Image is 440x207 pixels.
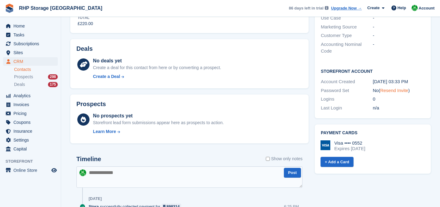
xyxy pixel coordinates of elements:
div: n/a [373,105,425,112]
a: menu [3,136,58,144]
div: Marketing Source [321,24,373,31]
a: Create a Deal [93,73,221,80]
button: Post [284,168,301,178]
span: Analytics [13,91,50,100]
span: Subscriptions [13,39,50,48]
div: [DATE] 03:33 PM [373,78,425,85]
div: Logins [321,96,373,103]
img: Visa Logo [321,140,330,150]
div: Create a deal for this contact from here or by converting a prospect. [93,65,221,71]
span: Tasks [13,31,50,39]
div: Password Set [321,87,373,94]
div: Create a Deal [93,73,120,80]
div: - [373,32,425,39]
span: CRM [13,57,50,66]
span: ( ) [379,88,410,93]
span: Online Store [13,166,50,175]
div: No deals yet [93,57,221,65]
div: Storefront lead form submissions appear here as prospects to action. [93,120,224,126]
h2: Deals [76,45,93,52]
a: menu [3,31,58,39]
input: Show only notes [266,156,270,162]
a: Prospects 298 [14,74,58,80]
span: Help [398,5,406,11]
span: 86 days left in trial [289,5,323,11]
div: Use Case [321,15,373,22]
span: Pricing [13,109,50,118]
a: menu [3,39,58,48]
a: menu [3,22,58,30]
a: menu [3,127,58,135]
div: - [373,41,425,55]
span: Storefront [5,158,61,164]
a: menu [3,57,58,66]
a: menu [3,91,58,100]
a: Learn More [93,128,224,135]
a: Preview store [50,167,58,174]
a: Contacts [14,67,58,72]
h2: Storefront Account [321,68,425,74]
span: Coupons [13,118,50,127]
div: 175 [48,82,58,87]
div: Accounting Nominal Code [321,41,373,55]
img: stora-icon-8386f47178a22dfd0bd8f6a31ec36ba5ce8667c1dd55bd0f319d3a0aa187defe.svg [5,4,14,13]
span: Deals [14,82,25,87]
div: 0 [373,96,425,103]
label: Show only notes [266,156,302,162]
div: [DATE] [89,196,102,201]
div: No prospects yet [93,112,224,120]
div: Expires [DATE] [334,146,365,151]
a: Resend Invite [380,88,408,93]
div: Last Login [321,105,373,112]
h2: Payment cards [321,131,425,135]
span: Sites [13,48,50,57]
div: Visa •••• 0552 [334,140,365,146]
a: RHP Storage [GEOGRAPHIC_DATA] [16,3,105,13]
a: + Add a Card [321,157,354,167]
span: Invoices [13,100,50,109]
span: Settings [13,136,50,144]
span: Insurance [13,127,50,135]
div: 298 [48,74,58,79]
a: menu [3,145,58,153]
div: - [373,24,425,31]
a: menu [3,109,58,118]
div: No [373,87,425,94]
h2: Timeline [76,156,101,163]
img: Rod [79,169,86,176]
a: menu [3,100,58,109]
div: - [373,15,425,22]
span: Prospects [14,74,33,80]
div: £220.00 [78,20,93,27]
a: Deals 175 [14,81,58,88]
span: Capital [13,145,50,153]
div: Account Created [321,78,373,85]
a: menu [3,166,58,175]
a: menu [3,118,58,127]
a: Upgrade Now → [331,5,362,11]
span: Account [419,5,435,11]
div: Learn More [93,128,116,135]
img: icon-info-grey-7440780725fd019a000dd9b08b2336e03edf1995a4989e88bcd33f0948082b44.svg [325,6,328,10]
img: Rod [412,5,418,11]
div: Customer Type [321,32,373,39]
div: Total [78,15,93,20]
span: Create [367,5,380,11]
a: menu [3,48,58,57]
h2: Prospects [76,101,106,108]
span: Home [13,22,50,30]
